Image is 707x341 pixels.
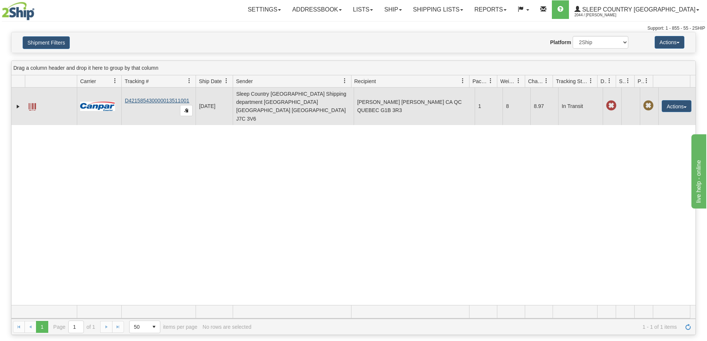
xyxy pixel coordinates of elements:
td: 8 [503,88,530,125]
a: Tracking # filter column settings [183,75,196,87]
a: Lists [347,0,379,19]
a: Tracking Status filter column settings [585,75,597,87]
span: 50 [134,323,144,331]
a: Ship Date filter column settings [220,75,233,87]
button: Actions [662,100,691,112]
a: Shipment Issues filter column settings [622,75,634,87]
a: Packages filter column settings [484,75,497,87]
td: 1 [475,88,503,125]
span: Carrier [80,78,96,85]
span: Packages [472,78,488,85]
span: Late [606,101,616,111]
a: Weight filter column settings [512,75,525,87]
a: Sender filter column settings [338,75,351,87]
a: Ship [379,0,407,19]
input: Page 1 [69,321,84,333]
td: [DATE] [196,88,233,125]
td: [PERSON_NAME] [PERSON_NAME] CA QC QUEBEC G1B 3R3 [354,88,475,125]
label: Platform [550,39,571,46]
button: Shipment Filters [23,36,70,49]
a: Addressbook [287,0,347,19]
a: Settings [242,0,287,19]
span: 1 - 1 of 1 items [256,324,677,330]
a: Expand [14,103,22,110]
span: Shipment Issues [619,78,625,85]
div: live help - online [6,4,69,13]
iframe: chat widget [690,132,706,208]
span: Page 1 [36,321,48,333]
div: Support: 1 - 855 - 55 - 2SHIP [2,25,705,32]
a: Reports [469,0,512,19]
span: Sender [236,78,253,85]
span: Pickup Status [638,78,644,85]
span: select [148,321,160,333]
td: In Transit [558,88,603,125]
img: 14 - Canpar [80,102,115,111]
span: Recipient [354,78,376,85]
button: Copy to clipboard [180,105,193,116]
span: Delivery Status [600,78,607,85]
span: Page of 1 [53,321,95,333]
span: Tracking # [125,78,149,85]
span: 2044 / [PERSON_NAME] [575,12,630,19]
span: Ship Date [199,78,222,85]
a: Recipient filter column settings [456,75,469,87]
a: Shipping lists [407,0,469,19]
span: Tracking Status [556,78,588,85]
span: Page sizes drop down [129,321,160,333]
span: items per page [129,321,197,333]
a: Refresh [682,321,694,333]
span: Sleep Country [GEOGRAPHIC_DATA] [580,6,695,13]
img: logo2044.jpg [2,2,35,20]
span: Weight [500,78,516,85]
a: D421585430000013511001 [125,98,189,104]
button: Actions [655,36,684,49]
div: grid grouping header [12,61,695,75]
a: Label [29,100,36,112]
a: Charge filter column settings [540,75,553,87]
span: Charge [528,78,544,85]
div: No rows are selected [203,324,252,330]
a: Pickup Status filter column settings [640,75,653,87]
a: Carrier filter column settings [109,75,121,87]
a: Sleep Country [GEOGRAPHIC_DATA] 2044 / [PERSON_NAME] [569,0,705,19]
td: 8.97 [530,88,558,125]
td: Sleep Country [GEOGRAPHIC_DATA] Shipping department [GEOGRAPHIC_DATA] [GEOGRAPHIC_DATA] [GEOGRAPH... [233,88,354,125]
a: Delivery Status filter column settings [603,75,616,87]
span: Pickup Not Assigned [643,101,654,111]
